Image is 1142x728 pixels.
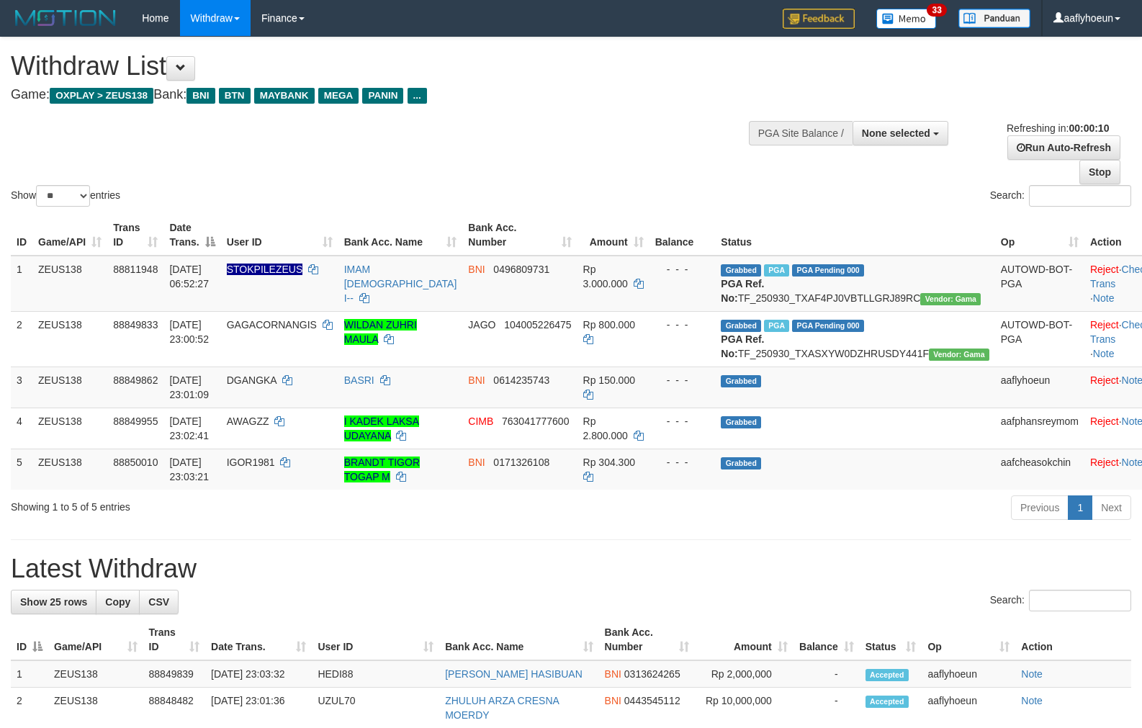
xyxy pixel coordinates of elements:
span: BNI [186,88,215,104]
span: Refreshing in: [1007,122,1109,134]
span: Accepted [866,696,909,708]
span: CSV [148,596,169,608]
span: Nama rekening ada tanda titik/strip, harap diedit [227,264,303,275]
a: Reject [1090,457,1119,468]
span: Copy 763041777600 to clipboard [502,415,569,427]
a: BASRI [344,374,374,386]
span: [DATE] 06:52:27 [169,264,209,289]
a: Copy [96,590,140,614]
td: AUTOWD-BOT-PGA [995,311,1084,367]
td: ZEUS138 [32,449,107,490]
span: DGANGKA [227,374,276,386]
span: GAGACORNANGIS [227,319,317,331]
span: JAGO [468,319,495,331]
th: Status: activate to sort column ascending [860,619,922,660]
span: Rp 150.000 [583,374,635,386]
span: [DATE] 23:03:21 [169,457,209,482]
td: TF_250930_TXASXYW0DZHRUSDY441F [715,311,994,367]
span: 88849955 [113,415,158,427]
th: Action [1015,619,1131,660]
h1: Withdraw List [11,52,747,81]
td: ZEUS138 [32,311,107,367]
a: Show 25 rows [11,590,96,614]
span: Copy [105,596,130,608]
th: Balance: activate to sort column ascending [793,619,860,660]
span: PANIN [362,88,403,104]
span: Rp 3.000.000 [583,264,628,289]
td: [DATE] 23:03:32 [205,660,312,688]
a: Note [1021,668,1043,680]
div: - - - [655,262,710,277]
span: [DATE] 23:00:52 [169,319,209,345]
span: Copy 0614235743 to clipboard [493,374,549,386]
th: Op: activate to sort column ascending [995,215,1084,256]
span: AWAGZZ [227,415,269,427]
span: Copy 0313624265 to clipboard [624,668,680,680]
span: Grabbed [721,320,761,332]
span: Vendor URL: https://trx31.1velocity.biz [920,293,981,305]
span: IGOR1981 [227,457,275,468]
a: Next [1092,495,1131,520]
a: [PERSON_NAME] HASIBUAN [445,668,583,680]
span: Marked by aafsreyleap [764,264,789,277]
span: BTN [219,88,251,104]
label: Show entries [11,185,120,207]
a: Reject [1090,264,1119,275]
h1: Latest Withdraw [11,554,1131,583]
th: ID [11,215,32,256]
td: 3 [11,367,32,408]
a: WILDAN ZUHRI MAULA [344,319,417,345]
span: Accepted [866,669,909,681]
span: Copy 0443545112 to clipboard [624,695,680,706]
span: Rp 304.300 [583,457,635,468]
th: Game/API: activate to sort column ascending [32,215,107,256]
td: 1 [11,256,32,312]
span: BNI [605,695,621,706]
th: User ID: activate to sort column ascending [221,215,338,256]
img: Feedback.jpg [783,9,855,29]
img: Button%20Memo.svg [876,9,937,29]
a: 1 [1068,495,1092,520]
td: aafphansreymom [995,408,1084,449]
td: - [793,660,860,688]
div: PGA Site Balance / [749,121,853,145]
span: 88850010 [113,457,158,468]
a: CSV [139,590,179,614]
input: Search: [1029,590,1131,611]
th: Game/API: activate to sort column ascending [48,619,143,660]
label: Search: [990,185,1131,207]
span: PGA Pending [792,320,864,332]
th: Amount: activate to sort column ascending [695,619,793,660]
a: Note [1093,348,1115,359]
th: Status [715,215,994,256]
span: MEGA [318,88,359,104]
td: 4 [11,408,32,449]
div: - - - [655,318,710,332]
td: ZEUS138 [32,408,107,449]
a: Previous [1011,495,1069,520]
span: Marked by aaftanly [764,320,789,332]
th: Trans ID: activate to sort column ascending [143,619,206,660]
th: Balance [649,215,716,256]
th: Date Trans.: activate to sort column descending [163,215,220,256]
th: ID: activate to sort column descending [11,619,48,660]
img: panduan.png [958,9,1030,28]
div: - - - [655,455,710,469]
h4: Game: Bank: [11,88,747,102]
a: Run Auto-Refresh [1007,135,1120,160]
a: Reject [1090,319,1119,331]
b: PGA Ref. No: [721,278,764,304]
td: ZEUS138 [32,367,107,408]
span: Rp 2.800.000 [583,415,628,441]
td: aaflyhoeun [995,367,1084,408]
span: Grabbed [721,416,761,428]
a: ZHULUH ARZA CRESNA MOERDY [445,695,559,721]
input: Search: [1029,185,1131,207]
td: TF_250930_TXAF4PJ0VBTLLGRJ89RC [715,256,994,312]
strong: 00:00:10 [1069,122,1109,134]
span: 88849833 [113,319,158,331]
span: ... [408,88,427,104]
span: Copy 0496809731 to clipboard [493,264,549,275]
td: ZEUS138 [32,256,107,312]
th: Amount: activate to sort column ascending [577,215,649,256]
